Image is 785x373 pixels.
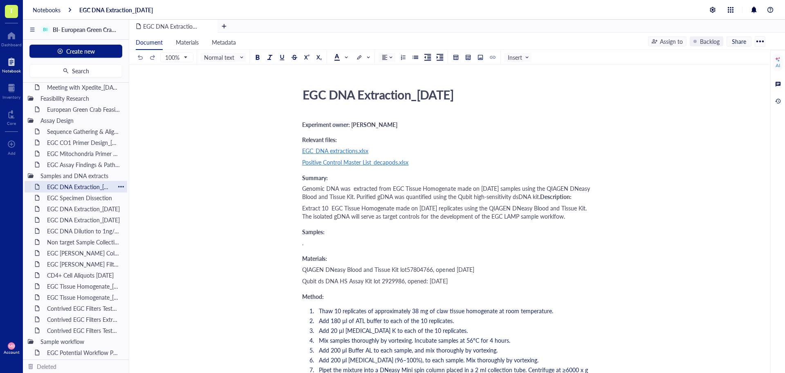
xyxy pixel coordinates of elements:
[9,5,13,16] span: T
[660,37,683,46] div: Assign to
[727,36,751,46] button: Share
[43,148,124,159] div: EGC Mitochondria Primer Design_[DATE]
[7,121,16,126] div: Core
[43,81,124,93] div: Meeting with Xpedite_[DATE]
[302,228,325,236] span: Samples:
[43,358,124,369] div: Alkaline Extraction Feasibility Research
[8,151,16,156] div: Add
[2,55,21,73] a: Notebook
[79,6,153,14] a: EGC DNA Extraction_[DATE]
[302,265,474,274] span: QIAGEN DNeasy Blood and Tissue Kit lot57804766, opened [DATE]
[37,93,124,104] div: Feasibility Research
[508,54,529,61] span: Insert
[302,204,590,220] span: Extract 10 EGC Tissue Homogenate made on [DATE] replicates using the QIAGEN DNeasy Blood and Tiss...
[302,136,337,144] span: Relevant files:
[43,314,124,325] div: Contrived EGC Filters Extraction_[DATE]
[43,192,124,203] div: EGC Specimen Dissection
[302,277,448,285] span: Qubit ds DNA HS Assay Kit lot 2929986, opened: [DATE]
[212,38,236,46] span: Metadata
[204,54,244,61] span: Normal text
[29,45,122,58] button: Create new
[43,27,47,32] div: BI
[43,280,124,292] div: EGC Tissue Homogenate_[DATE]
[302,239,303,247] span: .
[1,29,22,47] a: Dashboard
[43,225,124,237] div: EGC DNA Dilution to 1ng/ul_[DATE]
[43,137,124,148] div: EGC CO1 Primer Design_[DATE]
[4,350,20,355] div: Account
[136,38,163,46] span: Document
[302,254,327,262] span: Materials:
[319,307,553,315] span: Thaw 10 replicates of approximately 38 mg of claw tissue homogenate at room temperature.
[37,115,124,126] div: Assay Design
[43,181,115,192] div: EGC DNA Extraction_[DATE]
[43,236,124,248] div: Non target Sample Collection, Dissection & DNA extraction
[319,356,538,364] span: Add 200 μl [MEDICAL_DATA] (96–100%), to each sample. Mix thoroughly by vortexing.
[319,326,468,335] span: Add 20 µl [MEDICAL_DATA] K to each of the 10 replicates.
[43,214,124,226] div: EGC DNA Extraction_[DATE]
[540,192,572,201] span: Description:
[299,84,590,105] div: EGC DNA Extraction_[DATE]
[43,347,124,358] div: EGC Potential Workflow Pathways
[732,38,746,45] span: Share
[43,159,124,170] div: EGC Assay Findings & Pathways_[DATE]
[43,269,124,281] div: CD4+ Cell Aliquots [DATE]
[43,203,124,215] div: EGC DNA Extraction_[DATE]
[319,336,510,344] span: Mix samples thoroughly by vortexing. Incubate samples at 56°C for 4 hours.
[53,25,162,34] span: BI- European Green Crab [PERSON_NAME]
[9,344,15,348] span: MB
[37,336,124,347] div: Sample workflow
[302,147,368,155] span: EGC_DNA extractions.xlsx
[1,42,22,47] div: Dashboard
[29,64,122,77] button: Search
[302,120,397,129] span: Experiment owner: [PERSON_NAME]
[43,258,124,270] div: EGC [PERSON_NAME] Filter Extraction [PERSON_NAME] Bay [DATE]
[176,38,199,46] span: Materials
[302,158,408,166] span: Positive Control Master List_decapods.xlsx
[33,6,61,14] a: Notebooks
[319,316,454,325] span: Add 180 µl of ATL buffer to each of the 10 replicates.
[43,325,124,336] div: Contrived EGC Filters Test3_13AUG25
[302,184,592,201] span: Genomic DNA was extracted from EGC Tissue Homogenate made on [DATE] samples using the QIAGEN DNea...
[37,362,56,371] div: Deleted
[302,174,328,182] span: Summary:
[37,170,124,181] div: Samples and DNA extracts
[2,95,20,99] div: Inventory
[43,126,124,137] div: Sequence Gathering & Alignment
[43,303,124,314] div: Contrived EGC Filters Test1_31JUL25
[700,37,720,46] div: Backlog
[43,104,124,115] div: European Green Crab Feasibility Research
[2,81,20,99] a: Inventory
[165,54,187,61] span: 100%
[43,247,124,259] div: EGC [PERSON_NAME] Collection
[72,68,89,74] span: Search
[302,292,324,301] span: Method:
[43,292,124,303] div: EGC Tissue Homogenate_[DATE]
[2,68,21,73] div: Notebook
[776,62,780,69] div: AI
[66,48,95,54] span: Create new
[319,346,498,354] span: Add 200 μl Buffer AL to each sample, and mix thoroughly by vortexing.
[7,108,16,126] a: Core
